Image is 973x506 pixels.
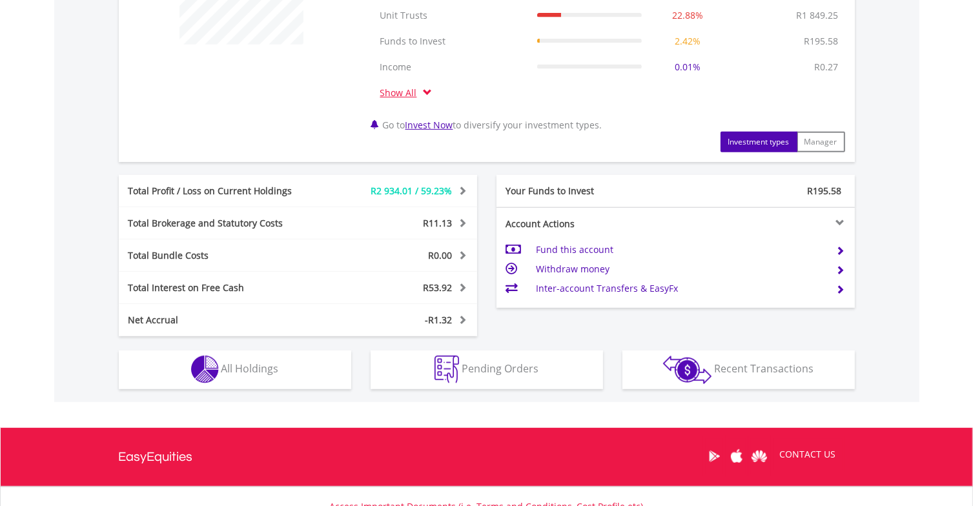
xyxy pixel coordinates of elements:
[371,185,453,197] span: R2 934.01 / 59.23%
[119,314,328,327] div: Net Accrual
[497,218,676,230] div: Account Actions
[435,356,459,383] img: pending_instructions-wht.png
[429,249,453,261] span: R0.00
[119,428,193,486] a: EasyEquities
[536,240,826,259] td: Fund this account
[462,361,538,376] span: Pending Orders
[808,54,845,80] td: R0.27
[374,3,531,28] td: Unit Trusts
[119,350,351,389] button: All Holdings
[797,132,845,152] button: Manager
[536,279,826,298] td: Inter-account Transfers & EasyFx
[497,185,676,197] div: Your Funds to Invest
[790,3,845,28] td: R1 849.25
[425,314,453,326] span: -R1.32
[191,356,219,383] img: holdings-wht.png
[221,361,279,376] span: All Holdings
[536,259,826,279] td: Withdraw money
[703,436,726,476] a: Google Play
[371,350,603,389] button: Pending Orders
[648,28,727,54] td: 2.42%
[119,249,328,262] div: Total Bundle Costs
[808,185,842,197] span: R195.58
[374,28,531,54] td: Funds to Invest
[119,185,328,197] div: Total Profit / Loss on Current Holdings
[798,28,845,54] td: R195.58
[648,54,727,80] td: 0.01%
[405,119,453,131] a: Invest Now
[648,3,727,28] td: 22.88%
[119,281,328,294] div: Total Interest on Free Cash
[663,356,712,384] img: transactions-zar-wht.png
[119,217,328,230] div: Total Brokerage and Statutory Costs
[380,86,424,99] a: Show All
[748,436,771,476] a: Huawei
[726,436,748,476] a: Apple
[374,54,531,80] td: Income
[771,436,845,472] a: CONTACT US
[714,361,814,376] span: Recent Transactions
[424,281,453,294] span: R53.92
[424,217,453,229] span: R11.13
[622,350,855,389] button: Recent Transactions
[721,132,797,152] button: Investment types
